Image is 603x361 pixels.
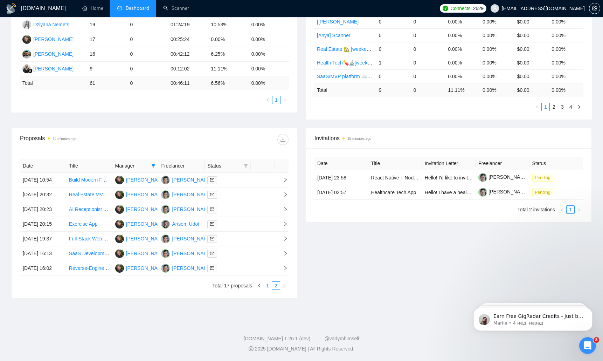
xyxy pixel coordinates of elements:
[115,249,124,258] img: HH
[172,235,212,243] div: [PERSON_NAME]
[172,205,212,213] div: [PERSON_NAME]
[280,96,289,104] li: Next Page
[560,208,564,212] span: left
[480,83,514,97] td: 0.00 %
[314,185,368,200] td: [DATE] 02:57
[450,5,471,12] span: Connects:
[69,192,222,197] a: Real Estate MVP – Mobile & Web App Development with AI Integration
[577,208,581,212] span: right
[278,137,288,142] span: download
[533,103,541,111] li: Previous Page
[411,56,445,69] td: 0
[264,282,271,290] a: 1
[473,5,484,12] span: 2629
[69,251,174,256] a: SaaS Development: Clothing Sizing Advisor Tool
[264,96,272,104] button: left
[244,336,311,341] a: [DOMAIN_NAME] 1.26.1 (dev)
[263,281,272,290] li: 1
[443,6,448,11] img: upwork-logo.png
[264,96,272,104] li: Previous Page
[210,192,214,197] span: mail
[161,236,212,241] a: YN[PERSON_NAME]
[463,293,603,342] iframe: Intercom notifications сообщение
[66,202,112,217] td: AI Receptionist Development for Medical Clinic
[115,177,166,182] a: HH[PERSON_NAME]
[20,261,66,276] td: [DATE] 16:02
[532,175,556,180] a: Pending
[127,32,168,47] td: 0
[376,15,411,28] td: 0
[208,32,248,47] td: 0.00%
[368,185,422,200] td: Healthcare Tech App
[376,56,411,69] td: 1
[33,50,74,58] div: [PERSON_NAME]
[115,206,166,212] a: HH[PERSON_NAME]
[317,46,373,52] a: Real Estate 🏡 [weekend]
[314,157,368,170] th: Date
[575,205,583,214] li: Next Page
[324,336,359,341] a: @vadymhimself
[411,28,445,42] td: 0
[368,170,422,185] td: React Native + Node.js Expert Needed for Apple Pay & Paid App Upgrade
[126,220,166,228] div: [PERSON_NAME]
[579,337,596,354] iframe: Intercom live chat
[242,161,249,171] span: filter
[69,265,263,271] a: Reverse-Engineer & Build AI Children’s Book Website (Fullstack Developer / AI Engineer)
[514,83,549,97] td: $ 0.00
[376,83,411,97] td: 9
[20,76,87,90] td: Total
[53,137,76,141] time: 14 minutes ago
[87,32,127,47] td: 17
[549,83,583,97] td: 0.00 %
[567,206,574,213] a: 1
[126,264,166,272] div: [PERSON_NAME]
[33,35,74,43] div: [PERSON_NAME]
[126,191,166,198] div: [PERSON_NAME]
[550,103,558,111] a: 2
[478,173,487,182] img: c1Tebym3BND9d52IcgAhOjDIggZNrr93DrArCnDDhQCo9DNa2fMdUdlKkX3cX7l7jn
[480,42,514,56] td: 0.00%
[249,32,289,47] td: 0.00%
[567,103,575,111] li: 4
[20,202,66,217] td: [DATE] 20:23
[161,221,199,226] a: AUArtsem Udot
[22,36,74,42] a: HH[PERSON_NAME]
[87,18,127,32] td: 19
[514,28,549,42] td: $0.00
[376,69,411,83] td: 0
[30,27,121,33] p: Message from Mariia, sent 4 нед. назад
[272,281,280,290] li: 2
[115,221,166,226] a: HH[PERSON_NAME]
[575,103,583,111] li: Next Page
[411,83,445,97] td: 0
[161,265,212,271] a: YN[PERSON_NAME]
[126,205,166,213] div: [PERSON_NAME]
[22,21,69,27] a: DNDziyana Nemets
[20,173,66,188] td: [DATE] 10:54
[66,246,112,261] td: SaaS Development: Clothing Sizing Advisor Tool
[66,217,112,232] td: Exercise App
[168,32,208,47] td: 00:25:24
[161,176,170,184] img: YN
[376,42,411,56] td: 0
[317,33,351,38] a: [Anya] Scanner
[317,60,379,66] a: Health Tech💊🔬[weekdays]
[168,47,208,62] td: 00:42:12
[115,162,149,170] span: Manager
[210,237,214,241] span: mail
[277,192,288,197] span: right
[566,205,575,214] li: 1
[272,282,280,290] a: 2
[422,157,476,170] th: Invitation Letter
[535,105,539,109] span: left
[445,69,480,83] td: 0.00%
[207,162,241,170] span: Status
[376,28,411,42] td: 0
[6,3,17,14] img: logo
[478,188,487,197] img: c1Tebym3BND9d52IcgAhOjDIggZNrr93DrArCnDDhQCo9DNa2fMdUdlKkX3cX7l7jn
[22,35,31,44] img: HH
[514,42,549,56] td: $0.00
[272,96,280,104] a: 1
[161,206,212,212] a: YN[PERSON_NAME]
